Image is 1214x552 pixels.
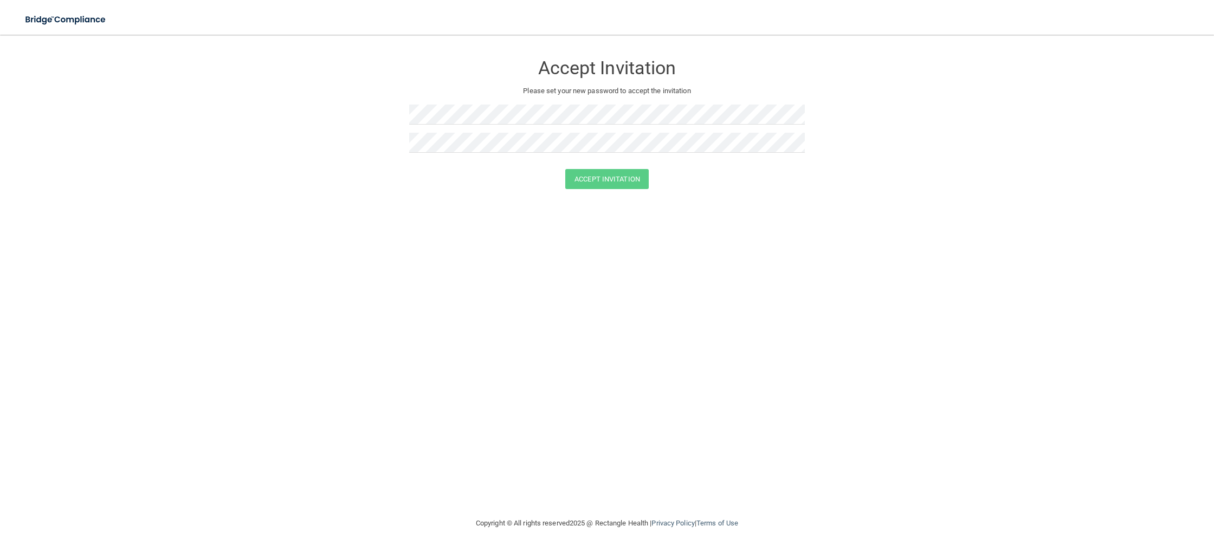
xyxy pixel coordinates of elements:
p: Please set your new password to accept the invitation [417,85,797,98]
h3: Accept Invitation [409,58,805,78]
img: bridge_compliance_login_screen.278c3ca4.svg [16,9,116,31]
div: Copyright © All rights reserved 2025 @ Rectangle Health | | [409,506,805,541]
a: Terms of Use [696,519,738,527]
a: Privacy Policy [651,519,694,527]
button: Accept Invitation [565,169,649,189]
